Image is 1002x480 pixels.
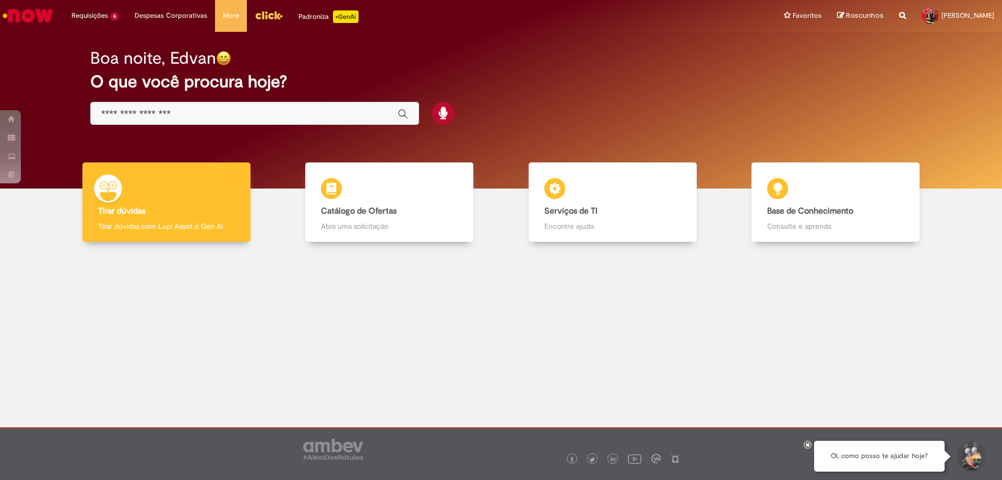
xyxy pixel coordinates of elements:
img: ServiceNow [1,5,55,26]
p: Consulte e aprenda [767,221,904,231]
span: Requisições [71,10,108,21]
a: Rascunhos [837,11,884,21]
img: logo_footer_youtube.png [628,452,641,465]
p: Encontre ajuda [544,221,681,231]
p: +GenAi [333,10,359,23]
span: Despesas Corporativas [135,10,207,21]
img: happy-face.png [216,51,231,66]
a: Serviços de TI Encontre ajuda [501,162,724,242]
img: logo_footer_naosei.png [671,454,680,463]
img: logo_footer_facebook.png [569,457,575,462]
h2: Boa noite, Edvan [90,49,216,67]
a: Tirar dúvidas Tirar dúvidas com Lupi Assist e Gen Ai [55,162,278,242]
img: logo_footer_linkedin.png [611,456,616,463]
button: Iniciar Conversa de Suporte [955,441,986,472]
span: Rascunhos [846,10,884,20]
b: Tirar dúvidas [98,206,146,216]
b: Catálogo de Ofertas [321,206,397,216]
span: [PERSON_NAME] [941,11,994,20]
a: Catálogo de Ofertas Abra uma solicitação [278,162,502,242]
div: Padroniza [299,10,359,23]
span: More [223,10,239,21]
b: Serviços de TI [544,206,598,216]
a: Base de Conhecimento Consulte e aprenda [724,162,948,242]
img: logo_footer_twitter.png [590,457,595,462]
span: 6 [110,12,119,21]
img: logo_footer_ambev_rotulo_gray.png [303,439,363,460]
img: click_logo_yellow_360x200.png [255,7,283,23]
p: Abra uma solicitação [321,221,458,231]
p: Tirar dúvidas com Lupi Assist e Gen Ai [98,221,235,231]
span: Favoritos [793,10,821,21]
img: logo_footer_workplace.png [651,454,661,463]
b: Base de Conhecimento [767,206,853,216]
div: Oi, como posso te ajudar hoje? [814,441,945,472]
h2: O que você procura hoje? [90,73,912,91]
